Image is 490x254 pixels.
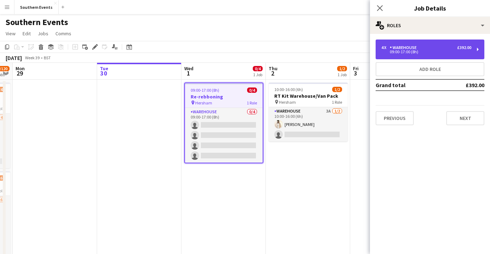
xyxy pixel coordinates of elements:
[185,93,263,100] h3: Re-rebboning
[253,66,263,71] span: 0/4
[6,30,16,37] span: View
[38,30,48,37] span: Jobs
[99,69,108,77] span: 30
[376,79,442,91] td: Grand total
[269,83,348,141] app-job-card: 10:00-16:00 (6h)1/2RT Kit Warehouse/Van Pack Hersham1 RoleWarehouse3A1/210:00-16:00 (6h)[PERSON_N...
[253,72,262,77] div: 1 Job
[390,45,419,50] div: Warehouse
[381,50,471,54] div: 09:00-17:00 (8h)
[332,87,342,92] span: 1/2
[185,108,263,163] app-card-role: Warehouse0/409:00-17:00 (8h)
[6,54,22,61] div: [DATE]
[337,66,347,71] span: 1/2
[247,87,257,93] span: 0/4
[279,99,296,105] span: Hersham
[35,29,51,38] a: Jobs
[332,99,342,105] span: 1 Role
[183,69,193,77] span: 1
[55,30,71,37] span: Comms
[381,45,390,50] div: 4 x
[442,79,484,91] td: £392.00
[195,100,212,105] span: Hersham
[14,0,59,14] button: Southern Events
[353,65,359,72] span: Fri
[184,83,263,163] app-job-card: 09:00-17:00 (8h)0/4Re-rebboning Hersham1 RoleWarehouse0/409:00-17:00 (8h)
[446,111,484,125] button: Next
[23,30,31,37] span: Edit
[6,17,68,28] h1: Southern Events
[14,69,25,77] span: 29
[20,29,34,38] a: Edit
[352,69,359,77] span: 3
[191,87,219,93] span: 09:00-17:00 (8h)
[370,4,490,13] h3: Job Details
[268,69,277,77] span: 2
[53,29,74,38] a: Comms
[247,100,257,105] span: 1 Role
[376,111,414,125] button: Previous
[100,65,108,72] span: Tue
[337,72,347,77] div: 1 Job
[269,93,348,99] h3: RT Kit Warehouse/Van Pack
[269,65,277,72] span: Thu
[3,29,18,38] a: View
[23,55,41,60] span: Week 39
[16,65,25,72] span: Mon
[44,55,51,60] div: BST
[184,65,193,72] span: Wed
[457,45,471,50] div: £392.00
[269,107,348,141] app-card-role: Warehouse3A1/210:00-16:00 (6h)[PERSON_NAME]
[274,87,303,92] span: 10:00-16:00 (6h)
[376,62,484,76] button: Add role
[370,17,490,34] div: Roles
